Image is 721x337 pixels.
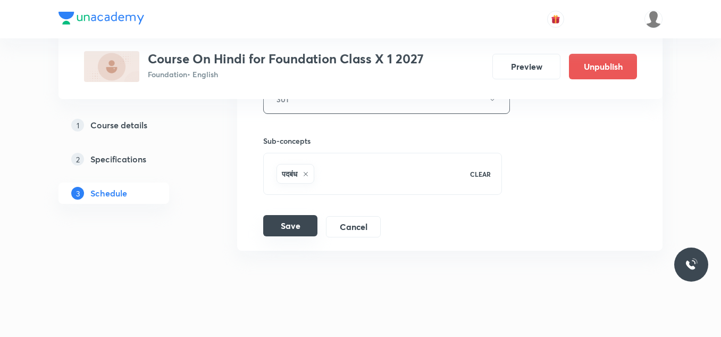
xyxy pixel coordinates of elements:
[71,153,84,166] p: 2
[148,51,424,67] h3: Course On Hindi for Foundation Class X 1 2027
[263,85,510,114] button: 301
[90,119,147,131] h5: Course details
[58,114,203,136] a: 1Course details
[148,69,424,80] p: Foundation • English
[569,54,637,79] button: Unpublish
[58,149,203,170] a: 2Specifications
[470,169,491,179] p: CLEAR
[58,12,144,24] img: Company Logo
[326,216,381,237] button: Cancel
[547,11,564,28] button: avatar
[90,187,127,200] h5: Schedule
[263,135,502,146] h6: Sub-concepts
[71,187,84,200] p: 3
[58,12,144,27] a: Company Logo
[282,168,297,179] h6: पदबंध
[84,51,139,82] img: 92F91273-F0CC-437B-89F2-4047C7B19C60_plus.png
[90,153,146,166] h5: Specifications
[685,258,698,271] img: ttu
[263,215,317,236] button: Save
[71,119,84,131] p: 1
[551,14,560,24] img: avatar
[492,54,560,79] button: Preview
[644,10,663,28] img: saransh sharma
